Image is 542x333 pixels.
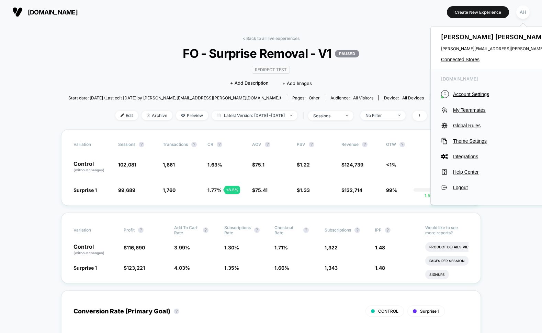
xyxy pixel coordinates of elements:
[242,36,300,41] a: < Back to all live experiences
[303,227,309,233] button: ?
[274,245,288,250] span: 1.71 %
[385,227,391,233] button: ?
[425,225,468,235] p: Would like to see more reports?
[147,114,150,117] img: end
[68,95,281,100] span: Start date: [DATE] (Last edit [DATE] by [PERSON_NAME][EMAIL_ADDRESS][PERSON_NAME][DOMAIN_NAME])
[425,242,488,252] li: Product Details Views Rate
[118,187,135,193] span: 99,689
[89,46,453,61] span: FO - Surprise Removal - V1
[217,142,222,147] button: ?
[341,142,359,147] span: Revenue
[386,162,396,168] span: <1%
[313,113,341,118] div: sessions
[74,168,104,172] span: (without changes)
[274,265,289,271] span: 1.66 %
[254,227,260,233] button: ?
[124,265,145,271] span: $
[74,244,117,256] p: Control
[207,162,222,168] span: 1.63 %
[402,95,424,100] span: all devices
[345,187,362,193] span: 132,714
[127,265,145,271] span: 123,221
[425,193,437,198] span: 1.52 %
[74,251,104,255] span: (without changes)
[118,142,135,147] span: Sessions
[292,95,320,100] div: Pages:
[379,95,429,100] span: Device:
[174,225,200,235] span: Add To Cart Rate
[255,187,268,193] span: 75.41
[365,113,393,118] div: No Filter
[325,245,338,250] span: 1,322
[297,142,305,147] span: PSV
[309,142,314,147] button: ?
[203,227,208,233] button: ?
[297,187,310,193] span: $
[378,309,398,314] span: CONTROL
[255,162,264,168] span: 75.1
[118,162,136,168] span: 102,081
[12,7,23,17] img: Visually logo
[301,111,308,121] span: |
[282,80,312,86] span: + Add Images
[300,162,310,168] span: 1.22
[127,245,145,250] span: 116,690
[341,187,362,193] span: $
[74,265,97,271] span: Surprise 1
[447,6,509,18] button: Create New Experience
[74,142,111,147] span: Variation
[163,187,176,193] span: 1,760
[309,95,320,100] span: other
[138,227,144,233] button: ?
[386,187,397,193] span: 99%
[398,115,400,116] img: end
[163,142,188,147] span: Transactions
[514,5,532,19] button: AH
[224,245,239,250] span: 1.30 %
[124,227,135,233] span: Profit
[142,111,172,120] span: Archive
[362,142,368,147] button: ?
[345,162,363,168] span: 124,739
[139,142,144,147] button: ?
[386,142,424,147] span: OTW
[176,111,208,120] span: Preview
[121,114,124,117] img: edit
[375,227,382,233] span: IPP
[399,142,405,147] button: ?
[252,162,264,168] span: $
[325,227,351,233] span: Subscriptions
[297,162,310,168] span: $
[330,95,373,100] div: Audience:
[174,309,179,314] button: ?
[441,90,449,98] i: G
[274,225,300,235] span: Checkout Rate
[224,225,251,235] span: Subscriptions Rate
[191,142,197,147] button: ?
[174,265,190,271] span: 4.03 %
[174,245,190,250] span: 3.99 %
[252,142,261,147] span: AOV
[74,161,111,173] p: Control
[420,309,439,314] span: Surprise 1
[224,186,240,194] div: + 8.5 %
[346,115,348,116] img: end
[290,115,292,116] img: end
[425,256,469,266] li: Pages Per Session
[224,265,239,271] span: 1.35 %
[207,142,213,147] span: CR
[353,95,373,100] span: All Visitors
[375,245,385,250] span: 1.48
[74,225,111,235] span: Variation
[354,227,360,233] button: ?
[212,111,297,120] span: Latest Version: [DATE] - [DATE]
[115,111,138,120] span: Edit
[425,270,449,279] li: Signups
[335,50,359,57] p: PAUSED
[28,9,78,16] span: [DOMAIN_NAME]
[252,187,268,193] span: $
[300,187,310,193] span: 1.33
[10,7,80,18] button: [DOMAIN_NAME]
[74,187,97,193] span: Surprise 1
[207,187,222,193] span: 1.77 %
